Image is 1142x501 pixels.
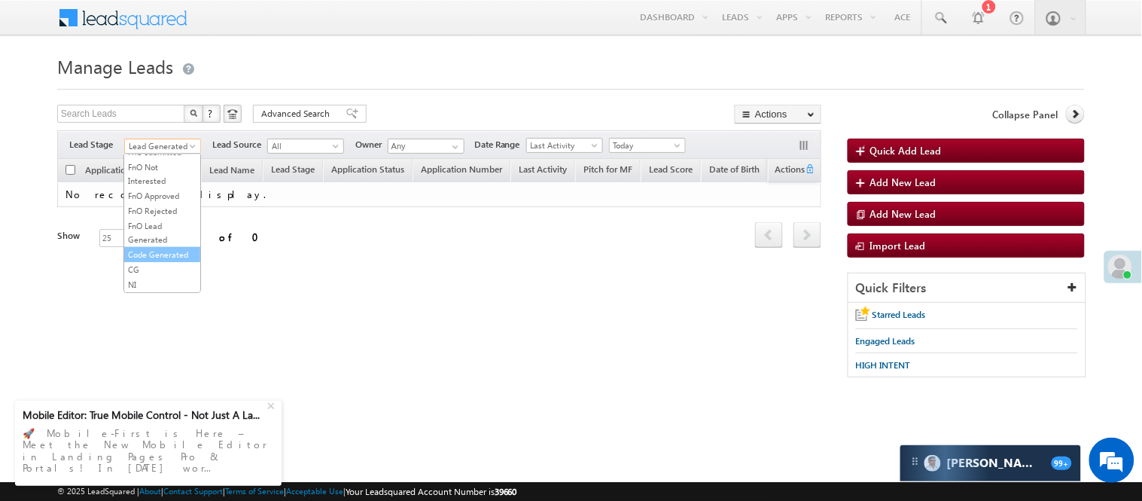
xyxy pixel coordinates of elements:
div: Show [57,229,87,243]
td: No records to display. [57,182,821,207]
a: Show All Items [444,139,463,154]
span: Quick Add Lead [870,144,942,157]
span: Pitch for MF [583,163,632,175]
a: Lead Score [641,161,700,181]
a: NI [124,278,200,292]
span: Date Range [474,138,526,151]
a: Application Status [324,161,412,181]
a: prev [755,224,783,248]
span: next [793,222,821,248]
a: All [267,139,344,154]
span: Application Status New [85,164,178,176]
img: carter-drag [909,456,921,468]
input: Check all records [65,165,75,175]
a: CG [124,263,200,276]
span: 39660 [495,486,517,497]
div: Mobile Editor: True Mobile Control - Not Just A La... [23,408,265,422]
a: Lead Generated [124,139,201,154]
span: Lead Stage [271,163,315,175]
a: FnO Rejected [124,204,200,218]
span: Advanced Search [261,107,334,121]
a: Pitch for MF [576,161,640,181]
a: Lead Stage [263,161,322,181]
ul: Lead Generated [123,154,201,293]
div: 0 - 0 of 0 [148,228,268,246]
img: Search [190,109,197,117]
span: Add New Lead [870,176,936,188]
span: Manage Leads [57,54,173,78]
a: FnO Lead Generated [124,219,200,246]
a: Last Activity [511,161,574,181]
a: FnO Approved [124,189,200,203]
div: + [263,396,282,414]
span: Today [610,139,681,152]
span: Application Number [421,163,502,175]
span: HIGH INTENT [856,359,911,371]
span: Add New Lead [870,207,936,220]
input: Type to Search [388,139,464,154]
span: Application Status [331,163,404,175]
span: Lead Source [212,138,267,151]
span: Last Activity [527,139,598,152]
span: Lead Score [649,163,693,175]
button: ? [203,105,221,123]
span: Import Lead [870,239,926,252]
span: Starred Leads [872,309,926,320]
a: next [793,224,821,248]
span: Actions [769,161,805,181]
span: Engaged Leads [856,335,915,347]
div: carter-dragCarter[PERSON_NAME]99+ [900,444,1082,482]
a: Code Generated [124,248,200,261]
span: Lead Generated [125,139,196,153]
a: Last Activity [526,138,603,153]
span: Owner [355,138,388,151]
span: prev [755,222,783,248]
a: Lead Name [202,162,262,182]
div: 🚀 Mobile-First is Here – Meet the New Mobile Editor in Landing Pages Pro & Portals! In [DATE] wor... [23,423,274,478]
span: ? [208,107,215,120]
a: FnO Not Interested [124,160,200,188]
a: Acceptable Use [286,486,343,496]
a: Terms of Service [225,486,284,496]
a: Application Number [413,161,510,181]
button: Actions [735,105,821,124]
div: Quick Filters [848,273,1086,303]
a: Contact Support [163,486,223,496]
span: © 2025 LeadSquared | | | | | [57,484,517,499]
span: Your Leadsquared Account Number is [346,486,517,497]
a: About [139,486,161,496]
span: Lead Stage [69,138,124,151]
span: Date of Birth [709,163,760,175]
span: 25 [100,230,124,246]
span: 99+ [1052,457,1072,470]
a: Date of Birth [702,161,767,181]
a: Today [609,138,686,153]
span: Collapse Panel [993,108,1058,121]
span: All [268,139,340,153]
a: Application Status New (sorted ascending) [78,161,200,181]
